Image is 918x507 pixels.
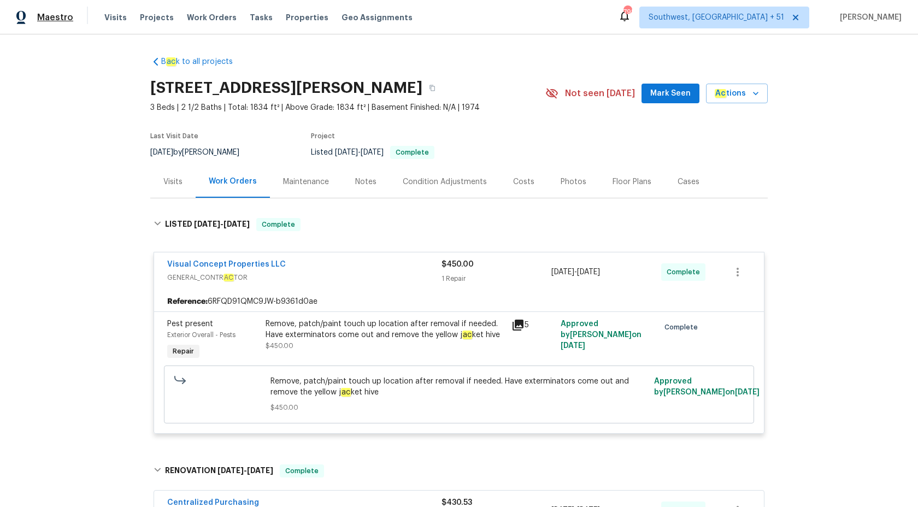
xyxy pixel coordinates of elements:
[217,467,244,474] span: [DATE]
[511,319,554,332] div: 5
[150,102,545,113] span: 3 Beds | 2 1/2 Baths | Total: 1834 ft² | Above Grade: 1834 ft² | Basement Finished: N/A | 1974
[664,322,702,333] span: Complete
[257,219,299,230] span: Complete
[551,268,574,276] span: [DATE]
[266,343,293,349] span: $450.00
[187,12,237,23] span: Work Orders
[150,133,198,139] span: Last Visit Date
[311,133,335,139] span: Project
[104,12,127,23] span: Visits
[561,320,642,350] span: Approved by [PERSON_NAME] on
[561,342,585,350] span: [DATE]
[642,84,699,104] button: Mark Seen
[342,12,413,23] span: Geo Assignments
[513,176,534,187] div: Costs
[283,176,329,187] div: Maintenance
[442,261,474,268] span: $450.00
[270,376,648,398] span: Remove, patch/paint touch up location after removal if needed. Have exterminators come out and re...
[462,331,472,339] em: ac
[167,272,442,283] span: GENERAL_CONTR TOR
[163,176,183,187] div: Visits
[150,453,768,488] div: RENOVATION [DATE]-[DATE]Complete
[168,346,198,357] span: Repair
[140,12,174,23] span: Projects
[706,84,768,104] button: Actions
[167,320,213,328] span: Pest present
[667,267,704,278] span: Complete
[561,176,586,187] div: Photos
[286,12,328,23] span: Properties
[735,388,760,396] span: [DATE]
[391,149,433,156] span: Complete
[715,89,726,98] em: Ac
[150,207,768,242] div: LISTED [DATE]-[DATE]Complete
[247,467,273,474] span: [DATE]
[270,402,648,413] span: $450.00
[194,220,220,228] span: [DATE]
[150,56,255,67] a: Back to all projects
[715,87,746,101] span: tions
[250,14,273,21] span: Tasks
[835,12,902,23] span: [PERSON_NAME]
[194,220,250,228] span: -
[167,296,208,307] b: Reference:
[442,273,551,284] div: 1 Repair
[335,149,384,156] span: -
[341,388,351,397] em: ac
[217,467,273,474] span: -
[281,465,323,476] span: Complete
[442,499,472,506] span: $430.53
[266,319,505,340] div: Remove, patch/paint touch up location after removal if needed. Have exterminators come out and re...
[150,149,173,156] span: [DATE]
[223,274,234,281] em: AC
[650,87,691,101] span: Mark Seen
[37,12,73,23] span: Maestro
[654,378,760,396] span: Approved by [PERSON_NAME] on
[167,261,286,268] a: Visual Concept Properties LLC
[209,176,257,187] div: Work Orders
[165,218,250,231] h6: LISTED
[223,220,250,228] span: [DATE]
[161,56,233,67] span: B k to all projects
[565,88,635,99] span: Not seen [DATE]
[167,499,259,506] a: Centralized Purchasing
[361,149,384,156] span: [DATE]
[678,176,699,187] div: Cases
[577,268,600,276] span: [DATE]
[154,292,764,311] div: 6RFQD91QMC9JW-b9361d0ae
[649,12,784,23] span: Southwest, [GEOGRAPHIC_DATA] + 51
[165,464,273,477] h6: RENOVATION
[335,149,358,156] span: [DATE]
[166,57,176,66] em: ac
[403,176,487,187] div: Condition Adjustments
[311,149,434,156] span: Listed
[355,176,376,187] div: Notes
[167,332,236,338] span: Exterior Overall - Pests
[150,146,252,159] div: by [PERSON_NAME]
[150,82,422,93] h2: [STREET_ADDRESS][PERSON_NAME]
[551,267,600,278] span: -
[613,176,651,187] div: Floor Plans
[623,7,631,17] div: 798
